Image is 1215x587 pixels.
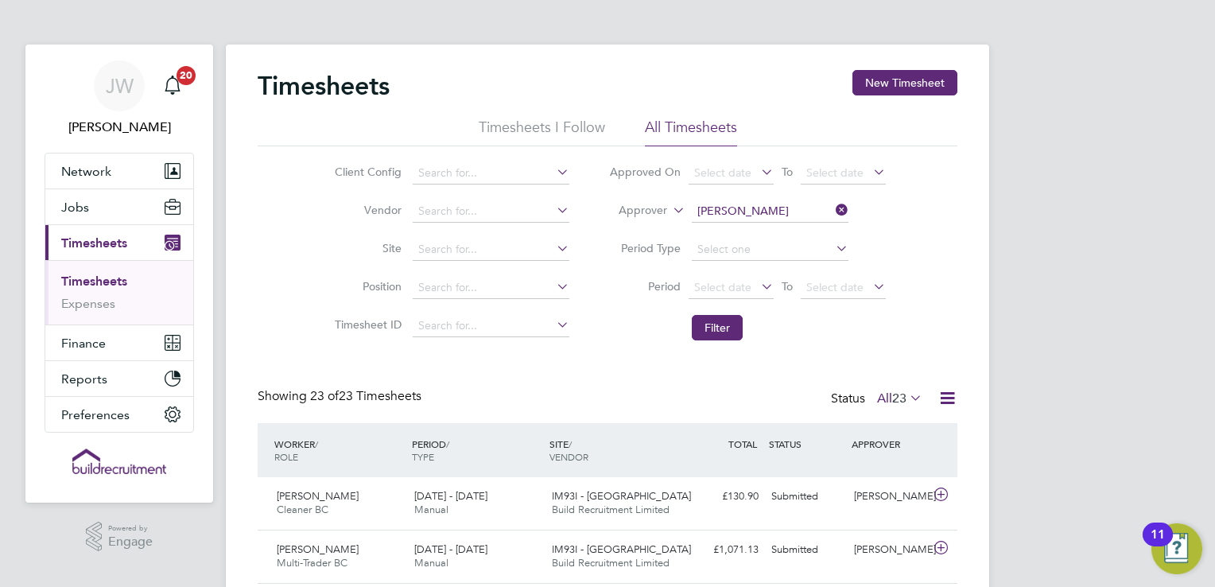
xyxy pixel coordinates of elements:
div: SITE [545,430,683,471]
li: Timesheets I Follow [479,118,605,146]
span: / [315,437,318,450]
div: 11 [1151,535,1165,555]
span: / [569,437,572,450]
span: ROLE [274,450,298,463]
input: Select one [692,239,848,261]
span: [DATE] - [DATE] [414,542,487,556]
span: Select date [694,165,751,180]
button: Jobs [45,189,193,224]
span: Finance [61,336,106,351]
img: buildrec-logo-retina.png [72,449,166,474]
input: Search for... [413,200,569,223]
a: 20 [157,60,188,111]
div: [PERSON_NAME] [848,537,930,563]
label: Site [330,241,402,255]
span: VENDOR [549,450,588,463]
span: Select date [694,280,751,294]
span: Manual [414,556,448,570]
span: Manual [414,503,448,516]
button: New Timesheet [852,70,957,95]
button: Preferences [45,397,193,432]
button: Timesheets [45,225,193,260]
div: WORKER [270,430,408,471]
span: Select date [806,280,864,294]
span: Timesheets [61,235,127,251]
nav: Main navigation [25,45,213,503]
span: 23 Timesheets [310,388,421,404]
div: [PERSON_NAME] [848,484,930,510]
div: £130.90 [682,484,765,510]
span: Reports [61,371,107,387]
label: Approver [596,203,667,219]
label: Approved On [609,165,681,179]
div: PERIOD [408,430,545,471]
span: [PERSON_NAME] [277,489,359,503]
li: All Timesheets [645,118,737,146]
input: Search for... [413,315,569,337]
label: Position [330,279,402,293]
input: Search for... [413,162,569,185]
a: Timesheets [61,274,127,289]
div: Submitted [765,484,848,510]
div: £1,071.13 [682,537,765,563]
span: Powered by [108,522,153,535]
span: Cleaner BC [277,503,328,516]
div: Status [831,388,926,410]
span: Preferences [61,407,130,422]
button: Reports [45,361,193,396]
div: Timesheets [45,260,193,325]
input: Search for... [692,200,848,223]
div: APPROVER [848,430,930,458]
a: Go to home page [45,449,194,474]
span: IM93I - [GEOGRAPHIC_DATA] [552,489,691,503]
span: Jobs [61,200,89,215]
span: JW [106,76,134,96]
span: Network [61,164,111,179]
button: Network [45,154,193,189]
button: Finance [45,325,193,360]
span: To [777,161,798,182]
span: [DATE] - [DATE] [414,489,487,503]
label: Period [609,279,681,293]
span: Josh Wakefield [45,118,194,137]
input: Search for... [413,239,569,261]
span: Multi-Trader BC [277,556,347,570]
div: Submitted [765,537,848,563]
button: Open Resource Center, 11 new notifications [1151,523,1202,574]
span: / [446,437,449,450]
a: JW[PERSON_NAME] [45,60,194,137]
span: 20 [177,66,196,85]
span: TYPE [412,450,434,463]
span: IM93I - [GEOGRAPHIC_DATA] [552,542,691,556]
span: 23 of [310,388,339,404]
span: Select date [806,165,864,180]
button: Filter [692,315,743,340]
div: Showing [258,388,425,405]
h2: Timesheets [258,70,390,102]
label: Vendor [330,203,402,217]
label: All [877,391,922,406]
div: STATUS [765,430,848,458]
span: 23 [892,391,906,406]
a: Powered byEngage [86,522,153,552]
span: Build Recruitment Limited [552,556,670,570]
input: Search for... [413,277,569,299]
label: Period Type [609,241,681,255]
span: [PERSON_NAME] [277,542,359,556]
span: To [777,276,798,297]
a: Expenses [61,296,115,311]
span: Build Recruitment Limited [552,503,670,516]
span: TOTAL [728,437,757,450]
label: Timesheet ID [330,317,402,332]
label: Client Config [330,165,402,179]
span: Engage [108,535,153,549]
